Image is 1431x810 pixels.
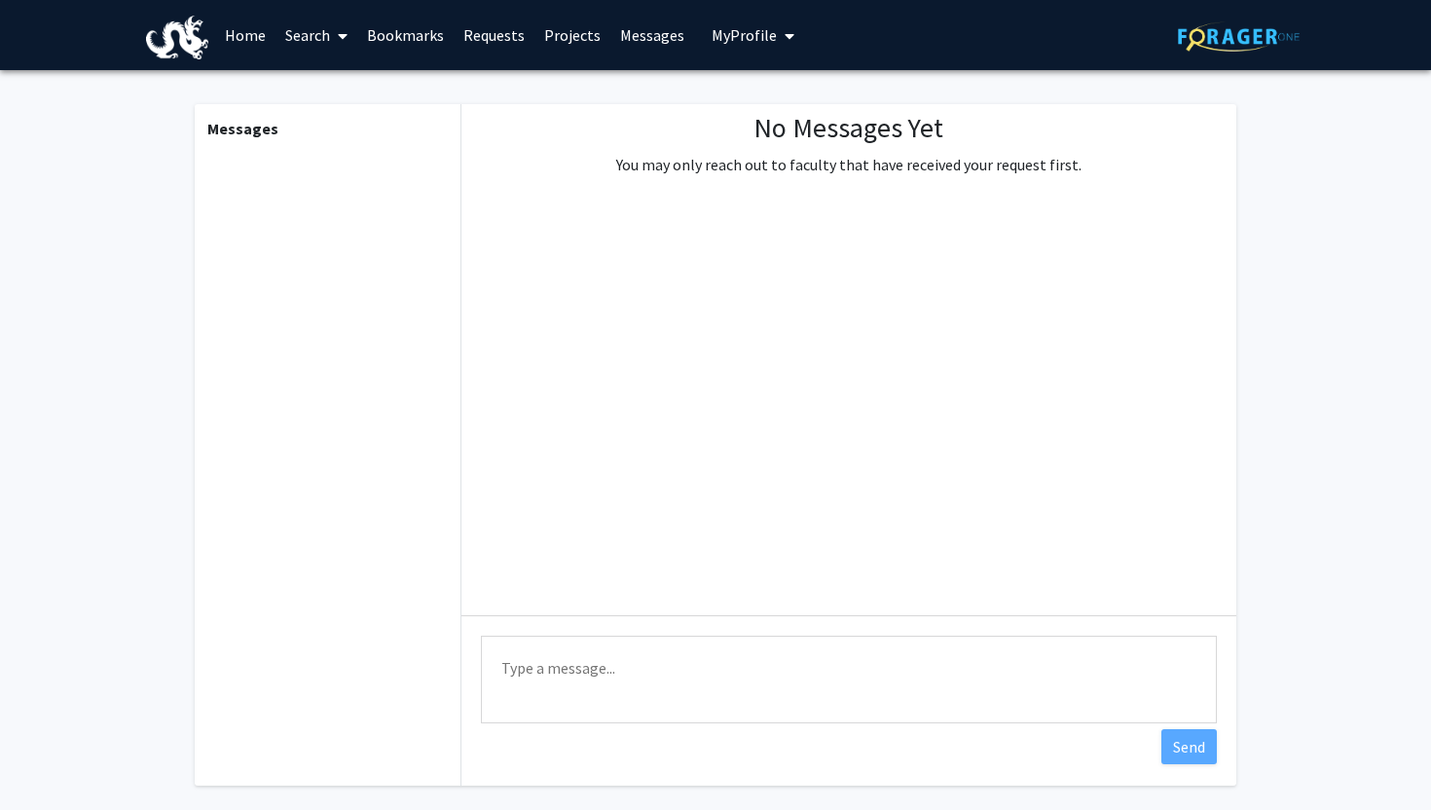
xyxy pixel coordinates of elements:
[1161,729,1217,764] button: Send
[207,119,278,138] b: Messages
[1178,21,1300,52] img: ForagerOne Logo
[275,1,357,69] a: Search
[481,636,1217,723] textarea: Message
[454,1,534,69] a: Requests
[712,25,777,45] span: My Profile
[215,1,275,69] a: Home
[616,153,1082,176] p: You may only reach out to faculty that have received your request first.
[146,16,208,59] img: Drexel University Logo
[534,1,610,69] a: Projects
[616,112,1082,145] h1: No Messages Yet
[357,1,454,69] a: Bookmarks
[15,722,83,795] iframe: Chat
[610,1,694,69] a: Messages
